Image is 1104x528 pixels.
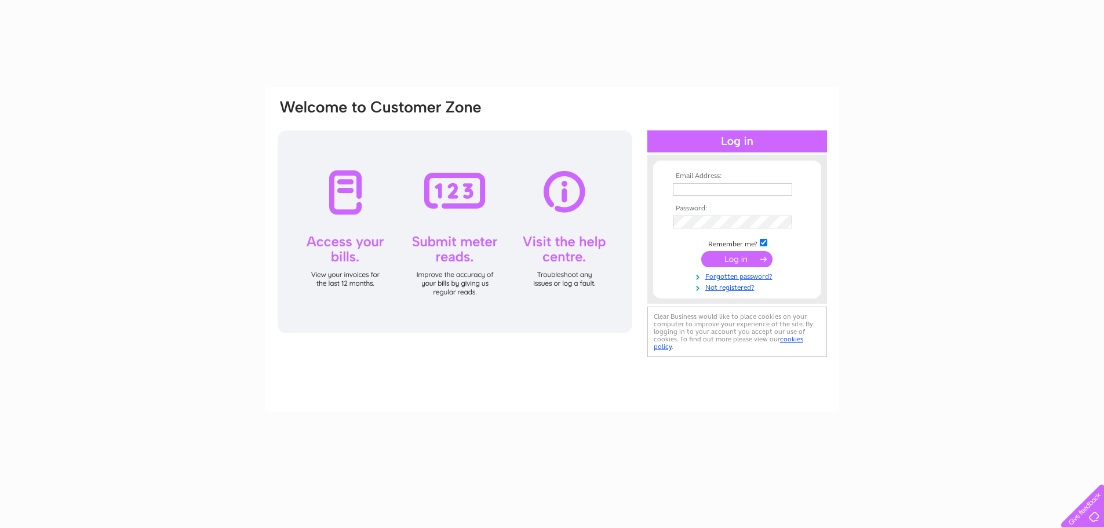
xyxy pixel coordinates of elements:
input: Submit [701,251,773,267]
a: Not registered? [673,281,804,292]
div: Clear Business would like to place cookies on your computer to improve your experience of the sit... [647,307,827,357]
a: Forgotten password? [673,270,804,281]
td: Remember me? [670,237,804,249]
th: Email Address: [670,172,804,180]
th: Password: [670,205,804,213]
a: cookies policy [654,335,803,351]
